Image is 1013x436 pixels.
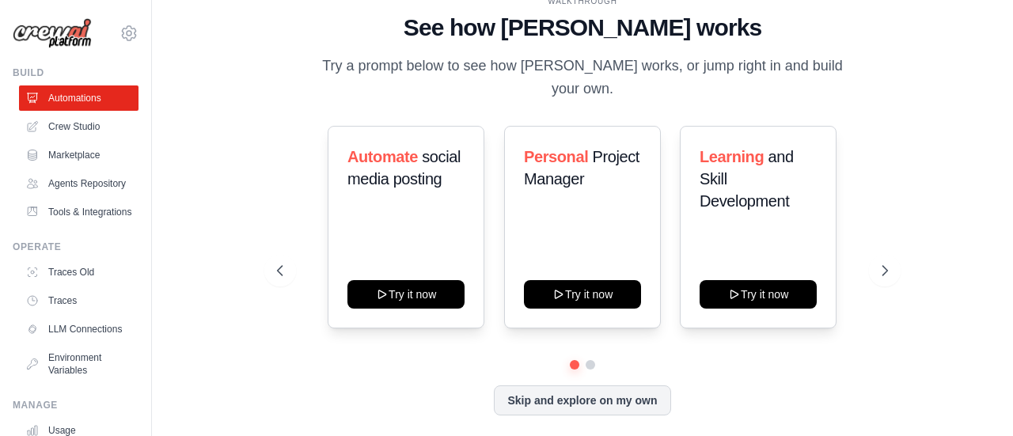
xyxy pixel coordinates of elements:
[934,360,1013,436] iframe: Chat Widget
[19,171,138,196] a: Agents Repository
[19,85,138,111] a: Automations
[317,55,848,101] p: Try a prompt below to see how [PERSON_NAME] works, or jump right in and build your own.
[19,345,138,383] a: Environment Variables
[700,148,794,210] span: and Skill Development
[19,288,138,313] a: Traces
[347,280,465,309] button: Try it now
[524,280,641,309] button: Try it now
[19,260,138,285] a: Traces Old
[19,317,138,342] a: LLM Connections
[13,66,138,79] div: Build
[277,13,887,42] h1: See how [PERSON_NAME] works
[19,114,138,139] a: Crew Studio
[19,142,138,168] a: Marketplace
[13,241,138,253] div: Operate
[19,199,138,225] a: Tools & Integrations
[494,385,670,415] button: Skip and explore on my own
[347,148,418,165] span: Automate
[524,148,588,165] span: Personal
[13,399,138,411] div: Manage
[524,148,639,188] span: Project Manager
[13,18,92,49] img: Logo
[700,280,817,309] button: Try it now
[700,148,764,165] span: Learning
